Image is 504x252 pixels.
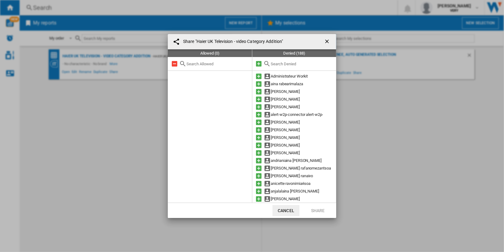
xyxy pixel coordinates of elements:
div: Administrateur Workit [271,72,337,80]
div: [PERSON_NAME] [271,195,337,203]
div: [PERSON_NAME] [271,134,337,141]
ng-md-icon: getI18NText('BUTTONS.CLOSE_DIALOG') [324,38,331,46]
h4: Share "Haier UK Television - video Category Addition" [180,39,283,45]
div: [PERSON_NAME] [271,126,337,134]
div: anjalalaina [PERSON_NAME] [271,187,337,195]
button: Cancel [273,205,299,216]
div: [PERSON_NAME] [271,141,337,149]
div: [PERSON_NAME] [271,95,337,103]
div: andrianiaina [PERSON_NAME] [271,157,337,164]
input: Search Denied [271,62,333,66]
input: Search Allowed [186,62,249,66]
div: [PERSON_NAME] [271,149,337,157]
md-icon: Remove all [171,60,178,67]
div: [PERSON_NAME] [271,88,337,95]
div: alert-w2p-connector alert-w2p-connector [271,111,337,118]
div: Allowed (0) [168,49,252,57]
div: aina rabearimalaza [271,80,337,88]
button: Share [304,205,331,216]
button: getI18NText('BUTTONS.CLOSE_DIALOG') [322,36,334,48]
div: [PERSON_NAME] [271,118,337,126]
div: [PERSON_NAME] rafanomezantsoa [271,164,337,172]
md-icon: Add all [255,60,263,67]
div: Denied (188) [252,49,337,57]
div: [PERSON_NAME] [271,103,337,111]
div: anicette ravonimiarisoa [271,180,337,187]
div: [PERSON_NAME] ranaivo [271,172,337,180]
